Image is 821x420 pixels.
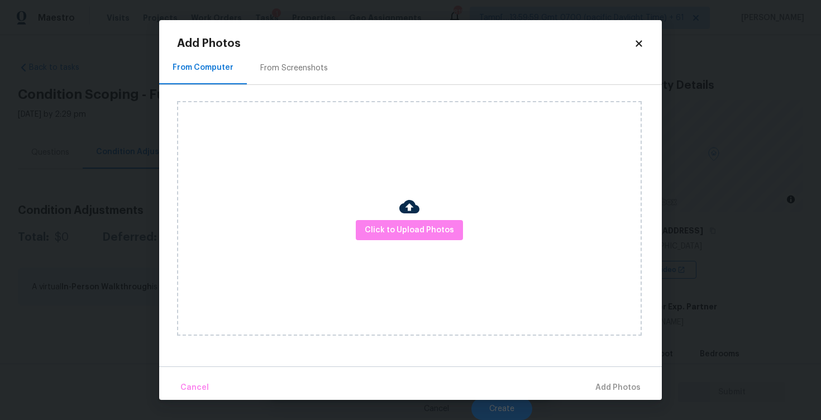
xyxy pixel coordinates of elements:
[260,63,328,74] div: From Screenshots
[173,62,233,73] div: From Computer
[177,38,634,49] h2: Add Photos
[180,381,209,395] span: Cancel
[176,376,213,400] button: Cancel
[356,220,463,241] button: Click to Upload Photos
[365,223,454,237] span: Click to Upload Photos
[399,197,419,217] img: Cloud Upload Icon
